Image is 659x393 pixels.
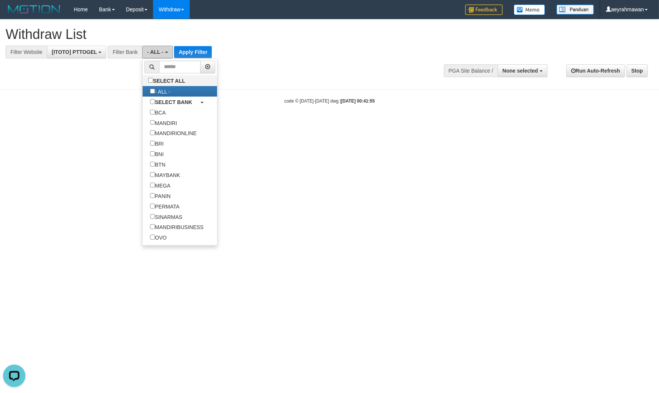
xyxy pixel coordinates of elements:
input: OVO [150,235,155,240]
input: SELECT ALL [148,78,153,83]
b: SELECT BANK [155,99,192,105]
span: [ITOTO] PTTOGEL [52,49,97,55]
input: MANDIRIBUSINESS [150,224,155,229]
img: Button%20Memo.svg [514,4,545,15]
input: BCA [150,110,155,115]
button: None selected [498,64,547,77]
label: OVO [143,232,174,243]
div: PGA Site Balance / [444,64,498,77]
input: MANDIRI [150,120,155,125]
label: GOPAY [143,243,180,253]
span: None selected [503,68,538,74]
a: Run Auto-Refresh [566,64,625,77]
img: MOTION_logo.png [6,4,62,15]
label: BRI [143,138,171,149]
input: BNI [150,151,155,156]
label: MAYBANK [143,170,187,180]
strong: [DATE] 00:41:55 [341,98,375,104]
label: PANIN [143,191,178,201]
input: MEGA [150,183,155,188]
input: BRI [150,141,155,146]
h1: Withdraw List [6,27,432,42]
button: Open LiveChat chat widget [3,3,25,25]
img: panduan.png [556,4,594,15]
button: [ITOTO] PTTOGEL [47,46,106,58]
label: MANDIRI [143,118,184,128]
label: - ALL - [143,86,178,97]
input: MAYBANK [150,172,155,177]
a: SELECT BANK [143,97,217,107]
small: code © [DATE]-[DATE] dwg | [284,98,375,104]
span: - ALL - [147,49,164,55]
label: MEGA [143,180,178,191]
label: MANDIRIBUSINESS [143,222,211,232]
label: BTN [143,159,173,170]
img: Feedback.jpg [465,4,503,15]
label: SINARMAS [143,211,190,222]
input: SELECT BANK [150,99,155,104]
input: MANDIRIONLINE [150,130,155,135]
input: PERMATA [150,204,155,208]
label: PERMATA [143,201,187,211]
input: - ALL - [150,89,155,94]
label: BNI [143,149,171,159]
button: - ALL - [142,46,173,58]
div: Filter Website [6,46,47,58]
label: BCA [143,107,173,118]
button: Apply Filter [174,46,212,58]
a: Stop [626,64,648,77]
input: BTN [150,162,155,167]
label: SELECT ALL [143,75,193,86]
label: MANDIRIONLINE [143,128,204,138]
input: PANIN [150,193,155,198]
input: SINARMAS [150,214,155,219]
div: Filter Bank [108,46,142,58]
